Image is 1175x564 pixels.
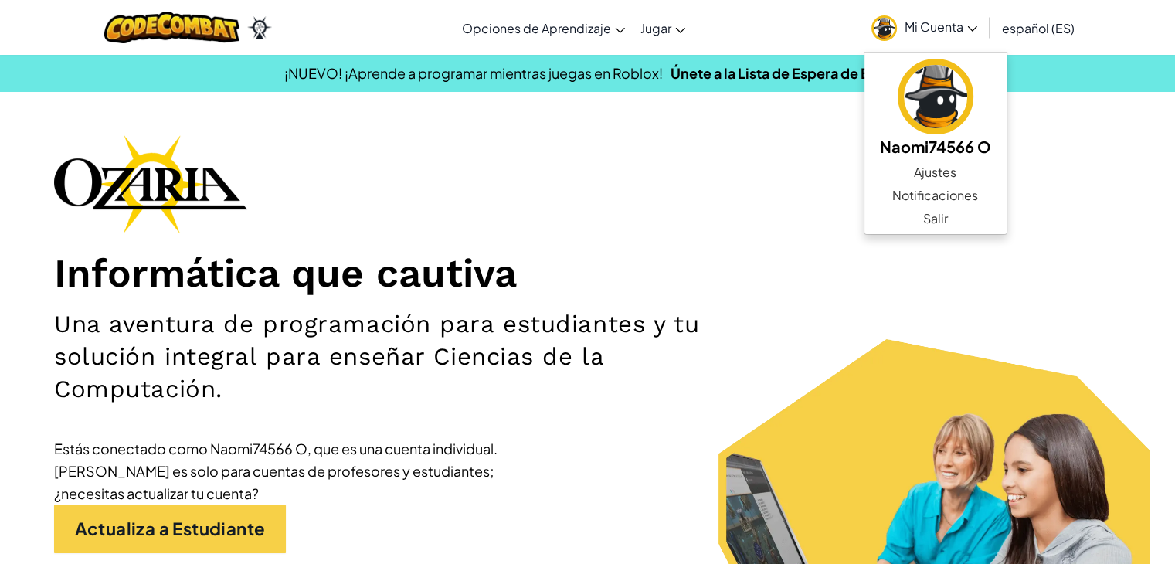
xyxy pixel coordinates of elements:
[864,184,1007,207] a: Notificaciones
[898,59,973,134] img: avatar
[994,7,1082,49] a: español (ES)
[864,56,1007,161] a: Naomi74566 O
[454,7,633,49] a: Opciones de Aprendizaje
[905,19,977,35] span: Mi Cuenta
[462,20,611,36] span: Opciones de Aprendizaje
[54,437,518,505] div: Estás conectado como Naomi74566 O, que es una cuenta individual. [PERSON_NAME] es solo para cuent...
[284,64,663,82] span: ¡NUEVO! ¡Aprende a programar mientras juegas en Roblox!
[864,207,1007,230] a: Salir
[871,15,897,41] img: avatar
[247,16,272,39] img: Ozaria
[880,134,991,158] h5: Naomi74566 O
[1002,20,1075,36] span: español (ES)
[640,20,671,36] span: Jugar
[633,7,693,49] a: Jugar
[104,12,239,43] img: CodeCombat logo
[864,161,1007,184] a: Ajustes
[671,64,891,82] a: Únete a la Lista de Espera de Beta
[54,134,247,233] img: Ozaria branding logo
[892,186,978,205] span: Notificaciones
[54,505,286,553] a: Actualiza a Estudiante
[54,308,769,406] h2: Una aventura de programación para estudiantes y tu solución integral para enseñar Ciencias de la ...
[864,3,985,52] a: Mi Cuenta
[54,249,1121,297] h1: Informática que cautiva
